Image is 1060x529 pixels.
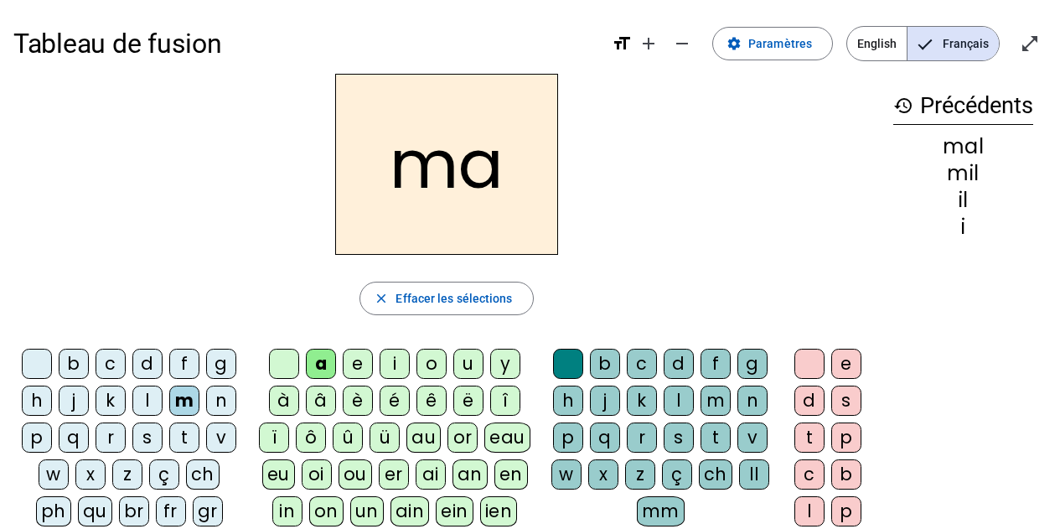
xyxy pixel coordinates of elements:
button: Augmenter la taille de la police [632,27,665,60]
div: i [893,217,1033,237]
div: j [59,386,89,416]
div: qu [78,496,112,526]
button: Effacer les sélections [359,282,533,315]
div: g [206,349,236,379]
span: Paramètres [748,34,812,54]
div: s [132,423,163,453]
div: l [664,386,694,416]
div: r [96,423,126,453]
div: er [379,459,409,490]
div: y [490,349,520,379]
div: c [794,459,825,490]
div: g [737,349,768,379]
div: ou [339,459,372,490]
div: an [452,459,488,490]
div: ai [416,459,446,490]
div: l [132,386,163,416]
div: à [269,386,299,416]
div: ï [259,423,289,453]
div: r [627,423,657,453]
div: é [380,386,410,416]
div: ph [36,496,71,526]
div: h [22,386,52,416]
div: ü [370,423,400,453]
h3: Précédents [893,87,1033,125]
h2: ma [335,74,558,255]
div: il [893,190,1033,210]
div: a [306,349,336,379]
div: s [664,423,694,453]
div: j [590,386,620,416]
div: p [831,423,861,453]
div: f [701,349,731,379]
div: i [380,349,410,379]
div: û [333,423,363,453]
h1: Tableau de fusion [13,17,598,70]
div: d [794,386,825,416]
div: ch [186,459,220,490]
div: t [794,423,825,453]
div: in [272,496,302,526]
div: u [453,349,483,379]
div: ô [296,423,326,453]
div: q [59,423,89,453]
div: en [494,459,528,490]
mat-icon: remove [672,34,692,54]
div: ain [390,496,430,526]
div: k [627,386,657,416]
mat-icon: settings [726,36,742,51]
div: ç [149,459,179,490]
div: ç [662,459,692,490]
span: Français [907,27,999,60]
div: p [831,496,861,526]
div: m [169,386,199,416]
button: Paramètres [712,27,833,60]
div: ê [416,386,447,416]
div: on [309,496,344,526]
div: mal [893,137,1033,157]
div: h [553,386,583,416]
div: mm [637,496,685,526]
div: â [306,386,336,416]
div: c [96,349,126,379]
mat-button-toggle-group: Language selection [846,26,1000,61]
div: ien [480,496,518,526]
div: n [737,386,768,416]
div: n [206,386,236,416]
div: e [831,349,861,379]
div: z [112,459,142,490]
button: Diminuer la taille de la police [665,27,699,60]
button: Entrer en plein écran [1013,27,1047,60]
div: t [701,423,731,453]
span: English [847,27,907,60]
div: w [39,459,69,490]
div: p [553,423,583,453]
div: î [490,386,520,416]
div: x [588,459,618,490]
div: q [590,423,620,453]
div: k [96,386,126,416]
div: o [416,349,447,379]
div: or [447,423,478,453]
div: ë [453,386,483,416]
span: Effacer les sélections [396,288,512,309]
div: eu [262,459,295,490]
div: z [625,459,655,490]
mat-icon: open_in_full [1020,34,1040,54]
div: d [664,349,694,379]
div: fr [156,496,186,526]
mat-icon: history [893,96,913,116]
div: d [132,349,163,379]
div: m [701,386,731,416]
div: x [75,459,106,490]
div: e [343,349,373,379]
div: oi [302,459,332,490]
div: un [350,496,384,526]
div: b [590,349,620,379]
div: ch [699,459,732,490]
div: b [59,349,89,379]
div: gr [193,496,223,526]
div: l [794,496,825,526]
div: c [627,349,657,379]
div: ein [436,496,473,526]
